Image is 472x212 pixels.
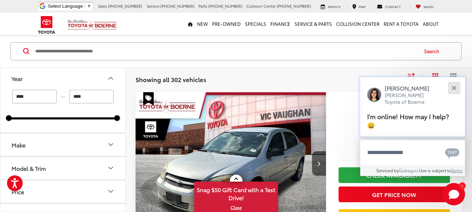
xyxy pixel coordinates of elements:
[339,167,450,183] a: Check Availability
[208,3,242,9] span: [PHONE_NUMBER]
[339,187,450,202] button: Get Price Now
[372,4,406,9] a: Contact
[419,167,451,173] span: Use is subject to
[87,3,91,9] span: ▼
[136,75,206,83] span: Showing all 302 vehicles
[376,167,399,173] span: Serviced by
[360,77,465,176] div: Close[PERSON_NAME][PERSON_NAME] Toyota of BoerneI'm online! How may I help? 😀Type your messageCha...
[446,81,462,96] button: Close
[67,19,117,31] img: Vic Vaughan Toyota of Boerne
[385,92,436,105] p: [PERSON_NAME] Toyota of Boerne
[107,164,115,172] div: Model & Trim
[277,3,311,9] span: [PHONE_NUMBER]
[443,183,465,205] svg: Start Chat
[48,3,83,9] span: Select Language
[0,180,126,203] button: PricePrice
[243,13,268,35] a: Specials
[292,13,334,35] a: Service & Parts: Opens in a new tab
[70,90,114,103] input: maximum
[445,72,462,86] button: List View
[195,182,277,204] span: Snag $50 Gift Card with a Test Drive!
[443,183,465,205] button: Toggle Chat Window
[404,72,423,86] button: Select sort value
[12,141,26,148] div: Make
[385,84,436,92] p: [PERSON_NAME]
[246,3,276,9] span: Collision Center
[12,165,46,171] div: Model & Trim
[143,92,154,105] span: Special
[445,147,459,159] svg: Text
[399,167,419,173] a: Gubagoo.
[312,151,326,176] button: Next image
[423,72,445,86] button: Grid View
[385,4,401,9] span: Contact
[268,13,292,35] a: Finance
[417,42,449,60] button: Search
[198,3,207,9] span: Parts
[98,3,107,9] span: Sales
[108,3,142,9] span: [PHONE_NUMBER]
[160,3,195,9] span: [PHONE_NUMBER]
[423,4,434,9] span: Saved
[421,13,441,35] a: About
[12,90,57,103] input: minimum
[339,119,450,137] span: $1,700
[107,187,115,196] div: Price
[0,133,126,156] button: MakeMake
[12,75,23,82] div: Year
[34,14,60,36] img: Toyota
[328,4,341,9] span: Service
[339,140,450,147] span: [DATE] Price:
[315,4,346,9] a: Service
[107,140,115,149] div: Make
[59,94,67,100] span: —
[359,4,365,9] span: Map
[382,13,421,35] a: Rent a Toyota
[334,13,382,35] a: Collision Center
[0,67,126,90] button: YearYear
[35,43,417,59] input: Search by Make, Model, or Keyword
[347,4,371,9] a: Map
[461,184,463,187] span: 1
[410,4,439,9] a: My Saved Vehicles
[360,140,465,165] textarea: Type your message
[0,157,126,180] button: Model & TrimModel & Trim
[107,74,115,82] div: Year
[195,13,210,35] a: New
[451,167,463,173] a: Terms
[367,112,449,130] span: I'm online! How may I help? 😀
[186,13,195,35] a: Home
[443,145,462,160] button: Chat with SMS
[210,13,243,35] a: Pre-Owned
[147,3,159,9] span: Service
[12,188,24,195] div: Price
[48,3,91,9] a: Select Language​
